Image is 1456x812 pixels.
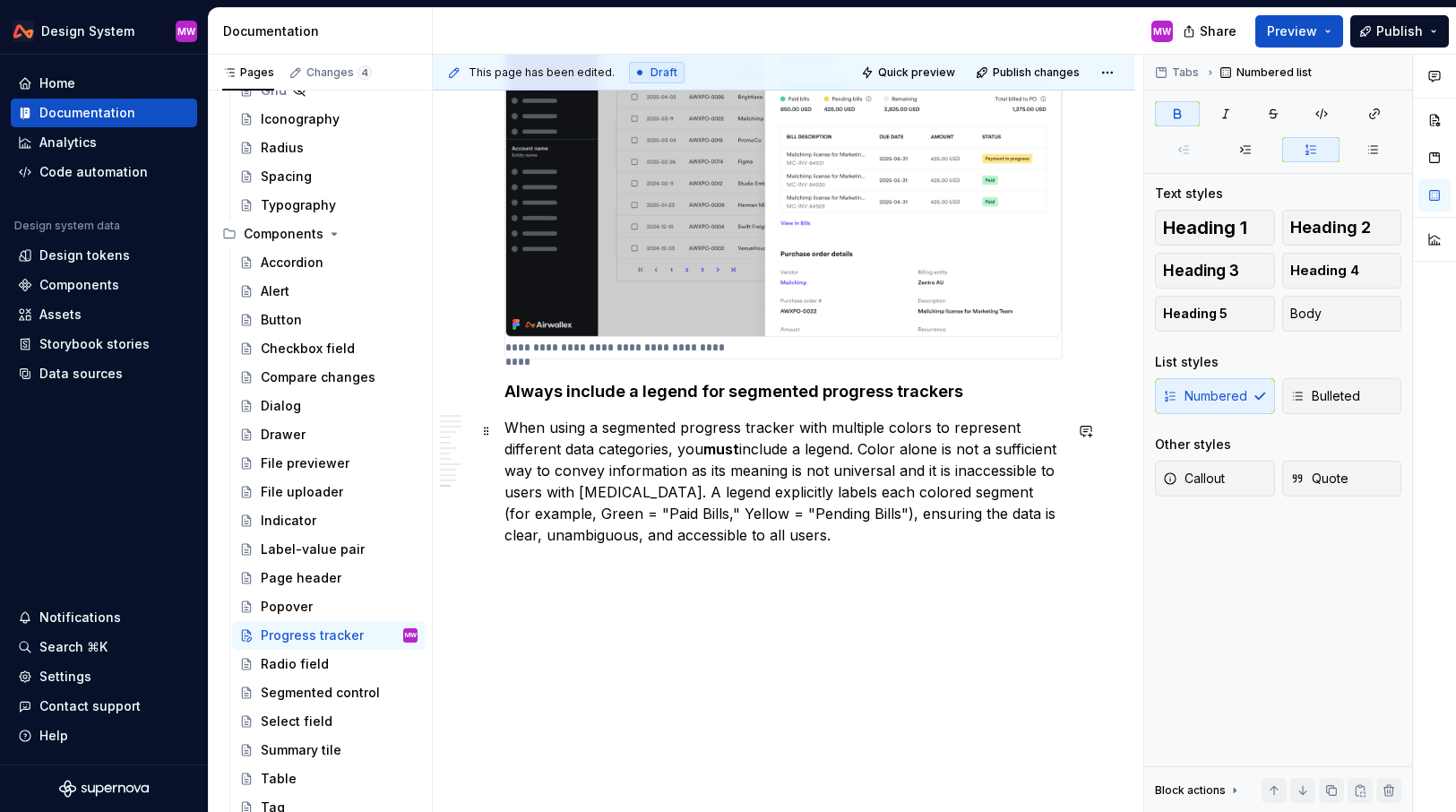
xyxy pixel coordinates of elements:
a: Analytics [11,128,197,157]
div: Contact support [39,697,141,715]
button: Body [1282,296,1402,332]
div: Documentation [223,22,425,40]
span: Publish [1376,22,1423,40]
button: Notifications [11,603,197,632]
div: Select field [261,713,332,730]
a: Drawer [232,420,425,449]
div: List styles [1155,353,1219,371]
button: Quick preview [856,60,963,85]
span: Preview [1267,22,1317,40]
div: Data sources [39,365,123,383]
a: Components [11,271,197,299]
a: File uploader [232,478,425,506]
span: 4 [358,65,372,80]
svg: Supernova Logo [59,780,149,798]
a: Page header [232,564,425,592]
a: Summary tile [232,736,425,764]
a: Settings [11,662,197,691]
div: Segmented control [261,684,380,702]
a: Label-value pair [232,535,425,564]
div: Popover [261,598,313,616]
div: Home [39,74,75,92]
div: MW [1153,24,1171,39]
div: Components [244,225,323,243]
div: Text styles [1155,185,1223,203]
a: Radio field [232,650,425,678]
div: Iconography [261,110,340,128]
span: Tabs [1172,65,1199,80]
a: Alert [232,277,425,306]
button: Design SystemMW [4,12,204,50]
a: Typography [232,191,425,220]
button: Tabs [1150,60,1207,85]
span: Bulleted [1290,387,1360,405]
button: Heading 2 [1282,210,1402,246]
span: Quote [1290,470,1348,488]
div: Drawer [261,426,306,444]
a: Compare changes [232,363,425,392]
div: Radius [261,139,304,157]
button: Quote [1282,461,1402,497]
a: File previewer [232,449,425,478]
div: Design System [41,22,134,40]
div: Spacing [261,168,312,186]
div: File previewer [261,454,349,472]
a: Code automation [11,158,197,186]
div: Help [39,727,68,745]
button: Publish [1350,15,1449,48]
div: Analytics [39,134,97,151]
div: Changes [306,65,372,80]
button: Heading 4 [1282,253,1402,289]
div: Code automation [39,163,148,181]
a: Iconography [232,105,425,134]
div: Page header [261,569,341,587]
span: Heading 5 [1163,305,1228,323]
div: Table [261,770,297,788]
a: Grid [232,76,425,105]
button: Heading 5 [1155,296,1275,332]
a: Accordion [232,248,425,277]
a: Indicator [232,506,425,535]
div: Notifications [39,609,121,626]
div: Summary tile [261,741,341,759]
button: Share [1174,15,1248,48]
p: When using a segmented progress tracker with multiple colors to represent different data categori... [504,417,1063,546]
span: Heading 2 [1290,219,1371,237]
a: Assets [11,300,197,329]
div: Block actions [1155,778,1242,803]
a: Home [11,69,197,98]
div: Assets [39,306,82,324]
a: Select field [232,707,425,736]
span: Heading 1 [1163,219,1247,237]
div: Progress tracker [261,626,364,644]
button: Publish changes [970,60,1088,85]
div: Design tokens [39,246,130,264]
strong: Always include a legend for segmented progress trackers [504,382,963,401]
div: File uploader [261,483,343,501]
div: Accordion [261,254,323,272]
strong: must [703,440,739,458]
button: Callout [1155,461,1275,497]
span: Publish changes [993,65,1080,80]
div: Grid [261,82,287,99]
div: Indicator [261,512,316,530]
div: Storybook stories [39,335,150,353]
div: Alert [261,282,289,300]
a: Button [232,306,425,334]
a: Dialog [232,392,425,420]
span: Heading 3 [1163,262,1239,280]
div: MW [177,24,195,39]
span: Heading 4 [1290,262,1359,280]
button: Heading 3 [1155,253,1275,289]
div: Label-value pair [261,540,365,558]
span: Quick preview [878,65,955,80]
div: Settings [39,668,91,686]
a: Popover [232,592,425,621]
a: Documentation [11,99,197,127]
div: Search ⌘K [39,638,108,656]
button: Search ⌘K [11,633,197,661]
button: Bulleted [1282,378,1402,414]
button: Heading 1 [1155,210,1275,246]
span: Body [1290,305,1322,323]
